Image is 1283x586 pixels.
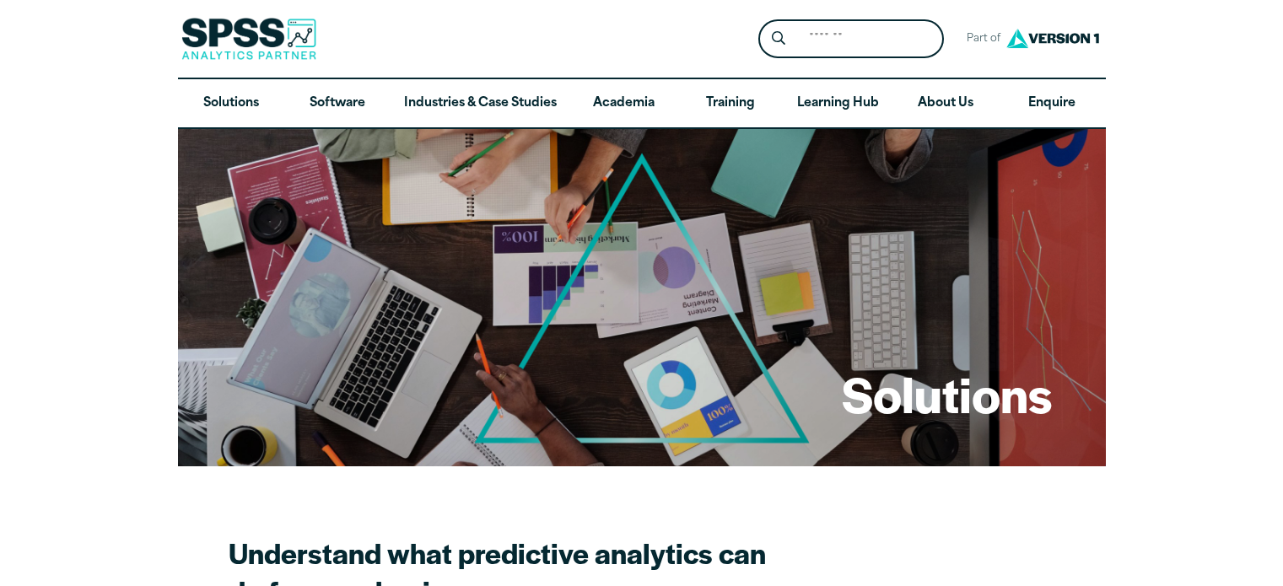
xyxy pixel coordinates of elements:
a: Software [284,79,391,128]
a: Training [677,79,783,128]
svg: Search magnifying glass icon [772,31,785,46]
h1: Solutions [842,361,1052,427]
img: Version1 Logo [1002,23,1103,54]
img: SPSS Analytics Partner [181,18,316,60]
span: Part of [957,27,1002,51]
form: Site Header Search Form [758,19,944,59]
a: Learning Hub [784,79,892,128]
a: Industries & Case Studies [391,79,570,128]
a: Academia [570,79,677,128]
button: Search magnifying glass icon [763,24,794,55]
a: Enquire [999,79,1105,128]
a: Solutions [178,79,284,128]
a: About Us [892,79,999,128]
nav: Desktop version of site main menu [178,79,1106,128]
